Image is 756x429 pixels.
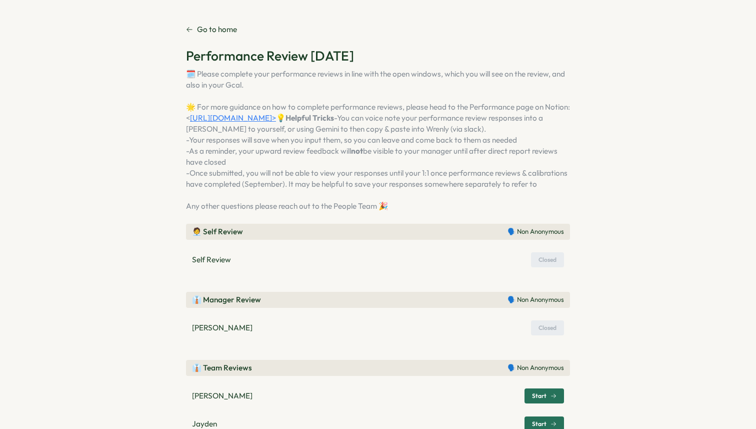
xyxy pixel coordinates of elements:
[192,254,231,265] p: Self Review
[507,295,564,304] p: 🗣️ Non Anonymous
[532,421,546,427] span: Start
[507,363,564,372] p: 🗣️ Non Anonymous
[192,322,252,333] p: [PERSON_NAME]
[507,227,564,236] p: 🗣️ Non Anonymous
[186,69,570,212] p: 🗓️ Please complete your performance reviews in line with the open windows, which you will see on ...
[192,362,252,373] p: 👔 Team Reviews
[197,24,237,35] p: Go to home
[285,113,334,123] strong: Helpful Tricks
[192,226,243,237] p: 🧑‍💼 Self Review
[190,113,276,123] a: [URL][DOMAIN_NAME]>
[186,24,237,35] a: Go to home
[532,393,546,399] span: Start
[524,388,564,403] button: Start
[186,47,570,65] h2: Performance Review [DATE]
[192,294,261,305] p: 👔 Manager Review
[351,146,363,156] strong: not
[192,390,252,401] p: [PERSON_NAME]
